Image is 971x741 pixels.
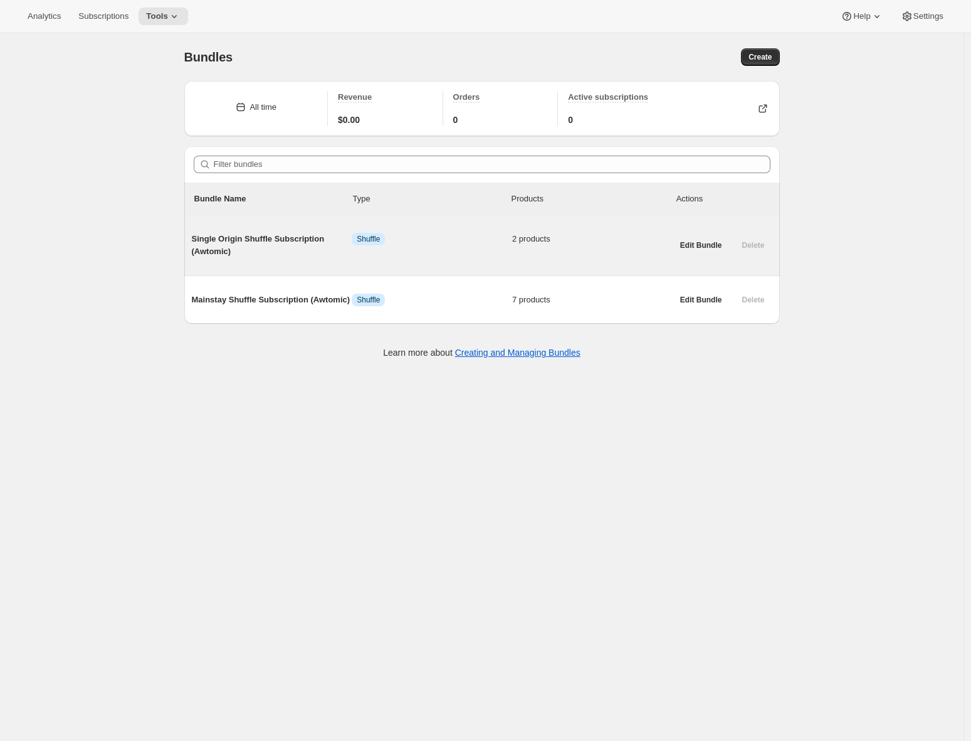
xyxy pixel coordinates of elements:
[913,11,943,21] span: Settings
[78,11,129,21] span: Subscriptions
[139,8,188,25] button: Tools
[680,240,722,250] span: Edit Bundle
[453,114,458,126] span: 0
[673,291,730,309] button: Edit Bundle
[192,294,352,306] span: Mainstay Shuffle Subscription (Awtomic)
[20,8,68,25] button: Analytics
[568,114,573,126] span: 0
[741,48,779,66] button: Create
[853,11,870,21] span: Help
[192,233,352,258] span: Single Origin Shuffle Subscription (Awtomic)
[748,52,772,62] span: Create
[893,8,951,25] button: Settings
[673,237,730,254] button: Edit Bundle
[357,295,380,305] span: Shuffle
[680,295,722,305] span: Edit Bundle
[455,348,580,358] a: Creating and Managing Bundles
[249,101,276,114] div: All time
[357,234,380,244] span: Shuffle
[71,8,136,25] button: Subscriptions
[184,50,233,64] span: Bundles
[833,8,890,25] button: Help
[383,346,580,359] p: Learn more about
[512,193,670,205] div: Products
[338,114,360,126] span: $0.00
[676,193,770,205] div: Actions
[214,156,770,173] input: Filter bundles
[568,92,648,102] span: Active subscriptions
[146,11,168,21] span: Tools
[353,193,512,205] div: Type
[512,233,673,245] span: 2 products
[453,92,480,102] span: Orders
[512,294,673,306] span: 7 products
[28,11,61,21] span: Analytics
[338,92,372,102] span: Revenue
[194,193,353,205] p: Bundle Name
